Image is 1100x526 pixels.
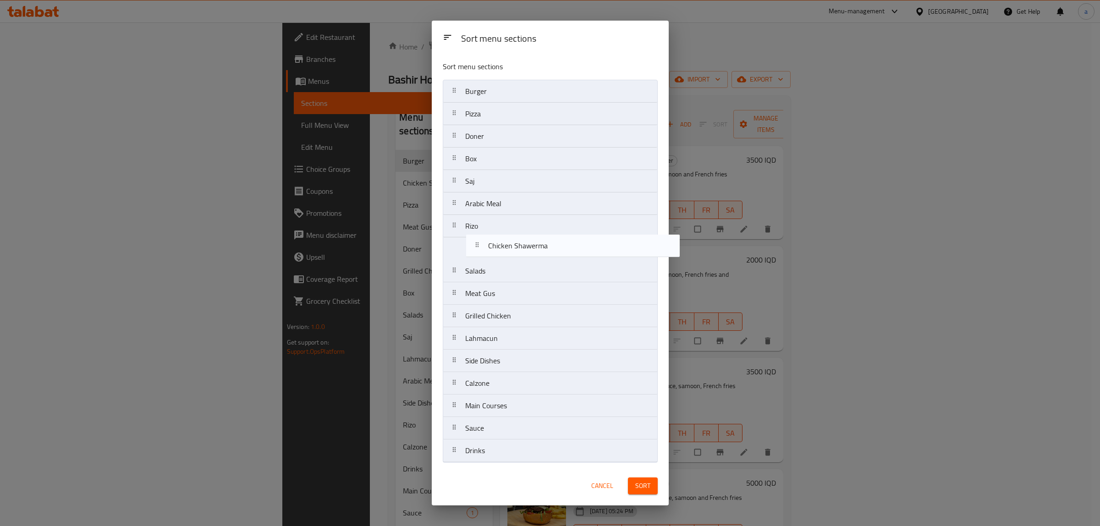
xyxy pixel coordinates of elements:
[628,477,658,494] button: Sort
[443,61,613,72] p: Sort menu sections
[635,480,650,492] span: Sort
[588,477,617,494] button: Cancel
[591,480,613,492] span: Cancel
[457,29,661,49] div: Sort menu sections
